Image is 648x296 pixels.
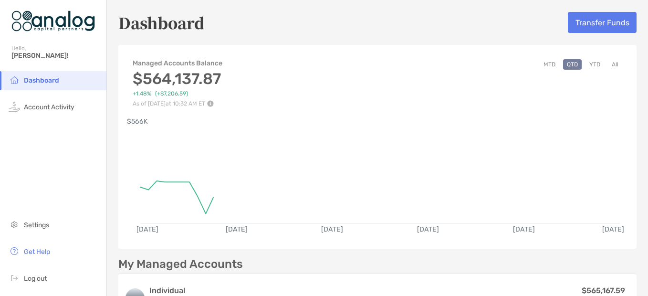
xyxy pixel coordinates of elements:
h3: $564,137.87 [133,70,223,88]
h4: Managed Accounts Balance [133,59,223,67]
span: Log out [24,275,47,283]
text: [DATE] [322,225,344,233]
span: ( +$7,206.59 ) [155,90,188,97]
img: get-help icon [9,245,20,257]
text: $566K [127,117,148,126]
text: [DATE] [136,225,158,233]
text: [DATE] [513,225,535,233]
button: YTD [585,59,604,70]
p: My Managed Accounts [118,258,243,270]
text: [DATE] [226,225,248,233]
img: logout icon [9,272,20,284]
text: [DATE] [602,225,624,233]
button: Transfer Funds [568,12,637,33]
p: As of [DATE] at 10:32 AM ET [133,100,223,107]
span: Account Activity [24,103,74,111]
span: Get Help [24,248,50,256]
span: Dashboard [24,76,59,85]
img: household icon [9,74,20,85]
img: settings icon [9,219,20,230]
span: Settings [24,221,49,229]
text: [DATE] [418,225,439,233]
button: All [608,59,622,70]
button: QTD [563,59,582,70]
h5: Dashboard [118,11,205,33]
span: +1.48% [133,90,151,97]
img: activity icon [9,101,20,112]
span: [PERSON_NAME]! [11,52,101,60]
button: MTD [540,59,559,70]
img: Performance Info [207,100,214,107]
img: Zoe Logo [11,4,95,38]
